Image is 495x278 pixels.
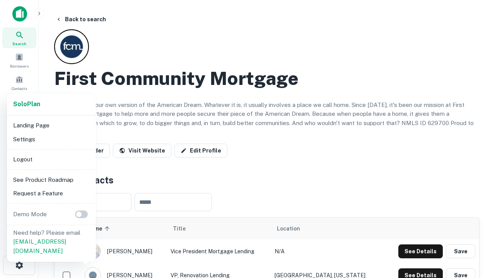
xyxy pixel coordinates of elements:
li: Logout [10,153,93,166]
li: See Product Roadmap [10,173,93,187]
li: Request a Feature [10,186,93,200]
iframe: Chat Widget [456,192,495,229]
strong: Solo Plan [13,100,40,108]
a: SoloPlan [13,100,40,109]
li: Landing Page [10,119,93,132]
p: Need help? Please email [13,228,90,256]
li: Settings [10,132,93,146]
a: [EMAIL_ADDRESS][DOMAIN_NAME] [13,238,66,254]
p: Demo Mode [10,210,50,219]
